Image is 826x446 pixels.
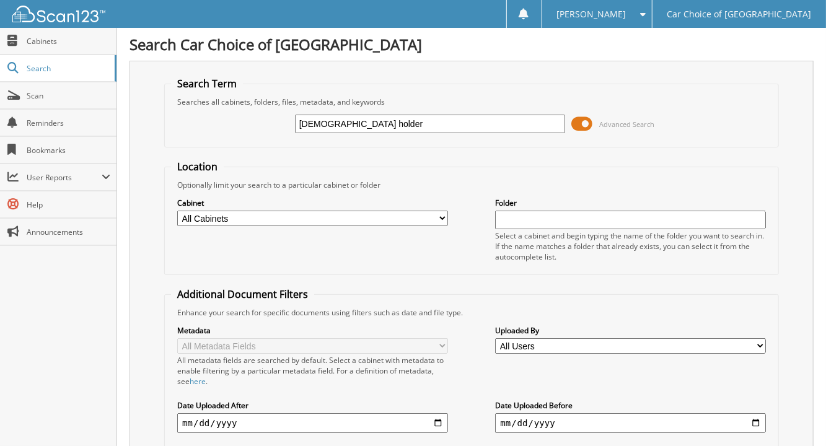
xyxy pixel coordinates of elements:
[27,90,110,101] span: Scan
[171,77,243,90] legend: Search Term
[495,230,765,262] div: Select a cabinet and begin typing the name of the folder you want to search in. If the name match...
[495,400,765,411] label: Date Uploaded Before
[177,355,447,387] div: All metadata fields are searched by default. Select a cabinet with metadata to enable filtering b...
[177,400,447,411] label: Date Uploaded After
[177,413,447,433] input: start
[667,11,812,18] span: Car Choice of [GEOGRAPHIC_DATA]
[171,160,224,173] legend: Location
[171,287,314,301] legend: Additional Document Filters
[130,34,814,55] h1: Search Car Choice of [GEOGRAPHIC_DATA]
[495,325,765,336] label: Uploaded By
[27,227,110,237] span: Announcements
[27,199,110,210] span: Help
[177,198,447,208] label: Cabinet
[171,97,772,107] div: Searches all cabinets, folders, files, metadata, and keywords
[190,376,206,387] a: here
[764,387,826,446] iframe: Chat Widget
[27,36,110,46] span: Cabinets
[171,307,772,318] div: Enhance your search for specific documents using filters such as date and file type.
[177,325,447,336] label: Metadata
[12,6,105,22] img: scan123-logo-white.svg
[171,180,772,190] div: Optionally limit your search to a particular cabinet or folder
[27,63,108,74] span: Search
[599,120,654,129] span: Advanced Search
[556,11,626,18] span: [PERSON_NAME]
[495,198,765,208] label: Folder
[27,145,110,155] span: Bookmarks
[27,172,102,183] span: User Reports
[27,118,110,128] span: Reminders
[495,413,765,433] input: end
